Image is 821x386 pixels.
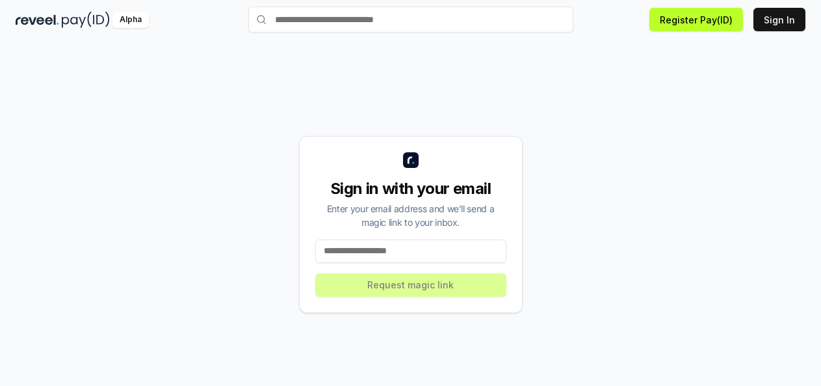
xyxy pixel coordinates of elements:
[315,202,506,229] div: Enter your email address and we’ll send a magic link to your inbox.
[315,178,506,199] div: Sign in with your email
[62,12,110,28] img: pay_id
[753,8,805,31] button: Sign In
[649,8,743,31] button: Register Pay(ID)
[403,152,419,168] img: logo_small
[16,12,59,28] img: reveel_dark
[112,12,149,28] div: Alpha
